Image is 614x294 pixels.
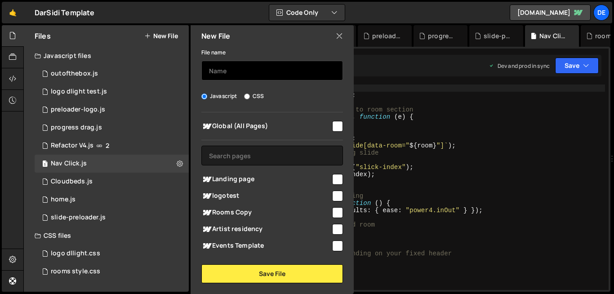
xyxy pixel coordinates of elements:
[539,31,568,40] div: Nav Click.js
[51,88,107,96] div: logo dlight test.js
[35,155,189,173] div: 15943/48056.js
[35,191,189,209] div: 15943/42886.js
[51,267,100,276] div: rooms style.css
[201,31,230,41] h2: New File
[35,245,189,263] div: 15943/48318.css
[201,146,343,165] input: Search pages
[51,142,93,150] div: Refactor V4.js
[201,48,226,57] label: File name
[510,4,591,21] a: [DOMAIN_NAME]
[269,4,345,21] button: Code Only
[201,264,343,283] button: Save File
[51,160,87,168] div: Nav Click.js
[201,94,207,99] input: Javascript
[201,224,331,235] span: Artist residency
[593,4,610,21] a: De
[201,174,331,185] span: Landing page
[35,7,95,18] div: DarSidi Template
[2,2,24,23] a: 🤙
[144,32,178,40] button: New File
[201,92,237,101] label: Javascript
[201,121,331,132] span: Global (All Pages)
[428,31,457,40] div: progress drag.js
[201,241,331,251] span: Events Template
[201,191,331,201] span: logotest
[51,196,76,204] div: home.js
[35,173,189,191] div: 15943/47638.js
[24,227,189,245] div: CSS files
[489,62,550,70] div: Dev and prod in sync
[35,263,189,281] div: 15943/48032.css
[51,70,98,78] div: outofthebox.js
[201,61,343,80] input: Name
[35,31,51,41] h2: Files
[244,94,250,99] input: CSS
[51,124,102,132] div: progress drag.js
[35,137,189,155] div: 15943/47458.js
[51,249,100,258] div: logo dllight.css
[484,31,512,40] div: slide-preloader.js
[372,31,401,40] div: preloader-logo.js
[35,119,189,137] div: 15943/48069.js
[201,207,331,218] span: Rooms Copy
[42,161,48,168] span: 1
[24,47,189,65] div: Javascript files
[555,58,599,74] button: Save
[51,106,105,114] div: preloader-logo.js
[106,142,109,149] span: 2
[244,92,264,101] label: CSS
[35,65,189,83] div: 15943/48319.js
[35,101,189,119] div: 15943/48230.js
[35,209,189,227] div: 15943/48068.js
[51,214,106,222] div: slide-preloader.js
[35,83,189,101] div: 15943/48313.js
[51,178,93,186] div: Cloudbeds.js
